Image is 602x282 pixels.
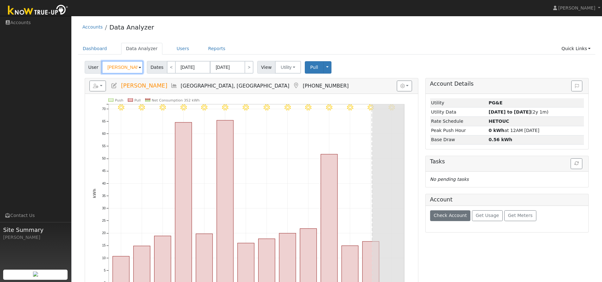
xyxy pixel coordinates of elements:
text: Pull [134,98,141,102]
button: Utility [275,61,301,74]
span: Get Usage [476,213,499,218]
strong: [DATE] to [DATE] [489,109,531,115]
button: Refresh [571,158,582,169]
a: Multi-Series Graph [171,82,178,89]
button: Check Account [430,210,471,221]
span: Check Account [434,213,467,218]
text: 50 [102,157,106,161]
div: [PERSON_NAME] [3,234,68,241]
i: No pending tasks [430,177,469,182]
i: 8/09 - Clear [326,104,332,111]
text: 70 [102,107,106,111]
i: 8/01 - Clear [160,104,166,111]
text: 45 [102,169,106,173]
i: 7/31 - Clear [139,104,145,111]
text: 10 [102,256,106,260]
text: 20 [102,232,106,235]
a: Map [292,82,299,89]
span: Dates [147,61,167,74]
i: 8/04 - Clear [222,104,228,111]
td: Rate Schedule [430,117,487,126]
i: 8/08 - Clear [305,104,311,111]
text: 35 [102,194,106,198]
button: Get Meters [504,210,536,221]
strong: 0 kWh [489,128,505,133]
a: Data Analyzer [109,23,154,31]
span: [GEOGRAPHIC_DATA], [GEOGRAPHIC_DATA] [181,83,290,89]
span: [PHONE_NUMBER] [303,83,349,89]
text: Net Consumption 352 kWh [152,98,200,102]
input: Select a User [102,61,143,74]
h5: Account [430,196,453,203]
td: Utility Data [430,108,487,117]
a: Reports [203,43,230,55]
text: kWh [92,189,97,198]
text: 30 [102,207,106,210]
text: 55 [102,144,106,148]
i: 7/30 - Clear [118,104,124,111]
strong: ID: 17136795, authorized: 08/05/25 [489,100,503,105]
span: (2y 1m) [489,109,549,115]
text: 15 [102,244,106,247]
td: Base Draw [430,135,487,144]
a: Dashboard [78,43,112,55]
strong: 0.56 kWh [489,137,513,142]
a: Accounts [82,24,103,30]
span: User [85,61,102,74]
h5: Tasks [430,158,584,165]
i: 8/10 - Clear [347,104,353,111]
i: 8/05 - Clear [243,104,249,111]
span: View [257,61,275,74]
a: > [245,61,253,74]
button: Pull [305,61,324,74]
span: Get Meters [508,213,533,218]
i: 8/07 - Clear [285,104,291,111]
i: 8/03 - Clear [201,104,207,111]
text: Push [115,98,123,102]
h5: Account Details [430,81,584,87]
a: Users [172,43,194,55]
a: Edit User (34835) [111,82,118,89]
button: Issue History [571,81,582,91]
span: [PERSON_NAME] [121,82,167,89]
span: Pull [310,65,318,70]
i: 8/06 - Clear [264,104,270,111]
a: < [167,61,176,74]
a: Quick Links [557,43,595,55]
button: Get Usage [472,210,503,221]
td: Utility [430,98,487,108]
text: 25 [102,219,106,222]
a: Data Analyzer [121,43,162,55]
img: Know True-Up [5,3,71,18]
span: [PERSON_NAME] [558,5,595,10]
strong: G [489,119,509,124]
text: 65 [102,120,106,123]
i: 8/02 - Clear [180,104,186,111]
span: Site Summary [3,226,68,234]
img: retrieve [33,272,38,277]
text: 40 [102,182,106,185]
i: 8/11 - Clear [368,104,374,111]
td: at 12AM [DATE] [487,126,584,135]
text: 5 [104,269,106,272]
td: Peak Push Hour [430,126,487,135]
text: 60 [102,132,106,135]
